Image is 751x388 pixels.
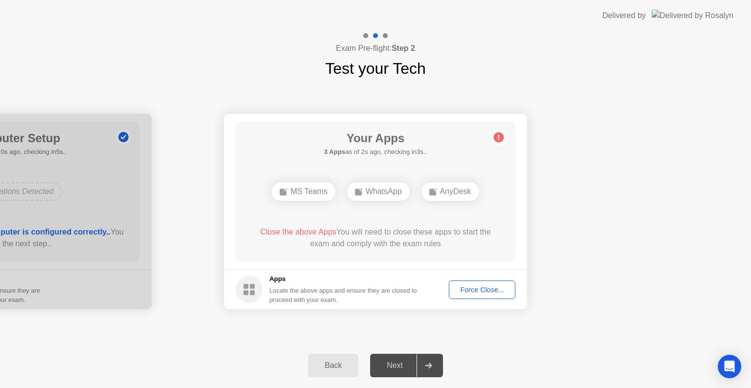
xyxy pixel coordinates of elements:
span: Close the above Apps [260,228,336,236]
img: Delivered by Rosalyn [652,10,733,21]
div: Next [373,361,417,370]
button: Next [370,354,443,377]
b: 3 Apps [324,148,345,155]
h5: Apps [269,274,418,284]
div: Back [311,361,355,370]
div: Force Close... [452,286,512,294]
button: Force Close... [449,280,515,299]
div: Open Intercom Messenger [718,355,741,378]
div: Locate the above apps and ensure they are closed to proceed with your exam. [269,286,418,304]
h1: Test your Tech [325,57,426,80]
div: WhatsApp [347,182,410,201]
button: Back [308,354,358,377]
b: Step 2 [392,44,415,52]
div: Delivered by [602,10,646,22]
h1: Your Apps [324,129,427,147]
h4: Exam Pre-flight: [336,43,415,54]
h5: as of 2s ago, checking in3s.. [324,147,427,157]
div: MS Teams [272,182,335,201]
div: You will need to close these apps to start the exam and comply with the exam rules [250,226,502,250]
div: AnyDesk [421,182,479,201]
